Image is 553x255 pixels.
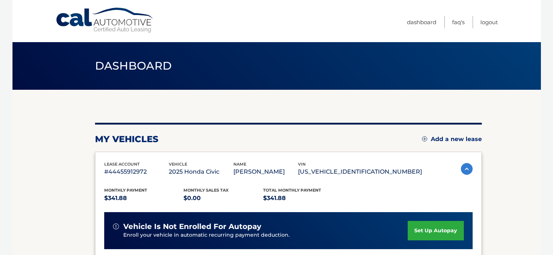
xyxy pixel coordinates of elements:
span: Dashboard [95,59,172,73]
p: #44455912972 [104,167,169,177]
span: vehicle is not enrolled for autopay [123,222,261,231]
p: $341.88 [263,193,343,203]
img: accordion-active.svg [461,163,473,175]
a: Dashboard [407,16,436,28]
span: Monthly Payment [104,188,147,193]
a: Cal Automotive [55,7,154,33]
p: [PERSON_NAME] [233,167,298,177]
a: Add a new lease [422,136,482,143]
p: Enroll your vehicle in automatic recurring payment deduction. [123,231,408,239]
span: name [233,162,246,167]
span: Total Monthly Payment [263,188,321,193]
span: lease account [104,162,140,167]
a: FAQ's [452,16,465,28]
span: vin [298,162,306,167]
p: $0.00 [183,193,263,203]
p: [US_VEHICLE_IDENTIFICATION_NUMBER] [298,167,422,177]
img: alert-white.svg [113,223,119,229]
a: Logout [480,16,498,28]
p: 2025 Honda Civic [169,167,233,177]
a: set up autopay [408,221,463,240]
span: vehicle [169,162,187,167]
h2: my vehicles [95,134,159,145]
img: add.svg [422,136,427,141]
p: $341.88 [104,193,184,203]
span: Monthly sales Tax [183,188,229,193]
